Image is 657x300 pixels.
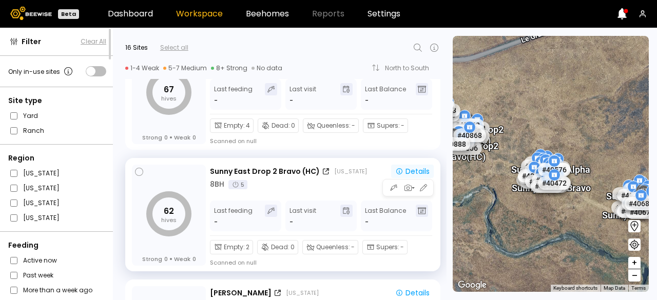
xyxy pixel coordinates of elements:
div: 8+ Strong [211,64,247,72]
span: 2 [246,243,249,252]
span: - [365,95,369,106]
span: - [400,243,404,252]
label: More than a week ago [23,285,92,295]
button: Details [391,165,434,178]
div: # 40518 [622,196,654,210]
div: # 40522 [612,187,645,201]
span: + [631,256,637,269]
div: Last feeding [214,205,253,227]
div: Strong Weak [142,255,196,263]
span: Empty : [224,243,245,252]
a: Beehomes [246,10,289,18]
label: [US_STATE] [23,212,60,223]
div: Scanned on null [210,137,257,145]
a: Open this area in Google Maps (opens a new window) [455,278,489,292]
div: Only in-use sites [8,65,74,77]
div: 8 BH [210,179,224,190]
div: # 40576 [538,163,571,176]
a: Settings [368,10,400,18]
button: Map Data [604,285,625,292]
span: – [632,269,637,282]
div: [US_STATE] [286,289,319,297]
div: - [214,95,219,106]
tspan: 67 [164,84,174,95]
label: Past week [23,270,53,281]
div: Sunny East D3 Alpha [511,153,590,174]
div: No data [252,64,282,72]
span: 0 [192,134,196,141]
div: [US_STATE] [334,167,367,175]
div: # 40666 [617,205,650,218]
a: Workspace [176,10,223,18]
img: Beewise logo [10,7,52,20]
span: Filter [22,36,41,47]
span: Queenless : [317,121,351,130]
div: Sunny East Drop 2 Bravo (HC) [430,129,498,162]
button: + [628,257,641,269]
div: North to South [385,65,436,71]
span: 0 [164,255,168,263]
div: Sunny East D3 Bravo [512,171,591,193]
div: # 40403 [525,174,558,188]
div: # 40472 [538,176,571,190]
div: - [214,217,219,227]
span: - [365,217,369,227]
span: 0 [291,121,295,130]
span: Dead : [271,243,289,252]
div: Last Balance [365,83,406,106]
button: Details [391,286,434,299]
div: 5 [228,180,247,189]
tspan: hives [161,216,177,224]
div: Last feeding [214,83,253,106]
span: Supers : [377,121,400,130]
div: Last visit [289,205,316,227]
div: - [289,95,293,106]
label: Yard [23,110,38,121]
div: # 40868 [453,129,486,142]
span: 0 [192,255,196,263]
div: # 40082 [521,159,554,173]
label: [US_STATE] [23,183,60,193]
span: Dead : [272,121,290,130]
div: # 40695 [611,201,644,214]
div: Strong Weak [142,134,196,141]
div: 5-7 Medium [163,64,207,72]
span: 0 [164,134,168,141]
div: Last visit [289,83,316,106]
button: Keyboard shortcuts [553,285,597,292]
a: Terms (opens in new tab) [631,285,646,291]
tspan: 62 [164,205,174,217]
span: - [401,121,404,130]
div: # 40555 [531,179,564,192]
span: - [352,121,355,130]
div: # 40888 [437,137,470,150]
label: [US_STATE] [23,197,60,208]
span: 0 [291,243,295,252]
div: # 40556 [617,188,650,202]
div: # 40253 [516,173,549,187]
div: Site type [8,95,106,106]
div: Sunny East Drop 2 Bravo (HC) [210,166,320,177]
div: Region [8,153,106,164]
span: 4 [246,121,250,130]
span: Supers : [376,243,399,252]
div: Last Balance [365,205,406,227]
div: Beta [58,9,79,19]
div: Details [395,289,430,296]
label: Ranch [23,125,44,136]
div: - [289,217,293,227]
span: - [351,243,355,252]
div: # 40892 [451,118,484,132]
div: [PERSON_NAME] [210,288,272,298]
span: Queenless : [316,243,350,252]
button: – [628,269,641,282]
div: Select all [160,43,188,52]
div: Scanned on null [210,258,257,267]
div: # 40214 [518,169,551,183]
span: Empty : [224,121,245,130]
button: Clear All [81,37,106,46]
label: Active now [23,255,57,266]
div: Feeding [8,240,106,251]
div: 1-4 Weak [125,64,159,72]
img: Google [455,278,489,292]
